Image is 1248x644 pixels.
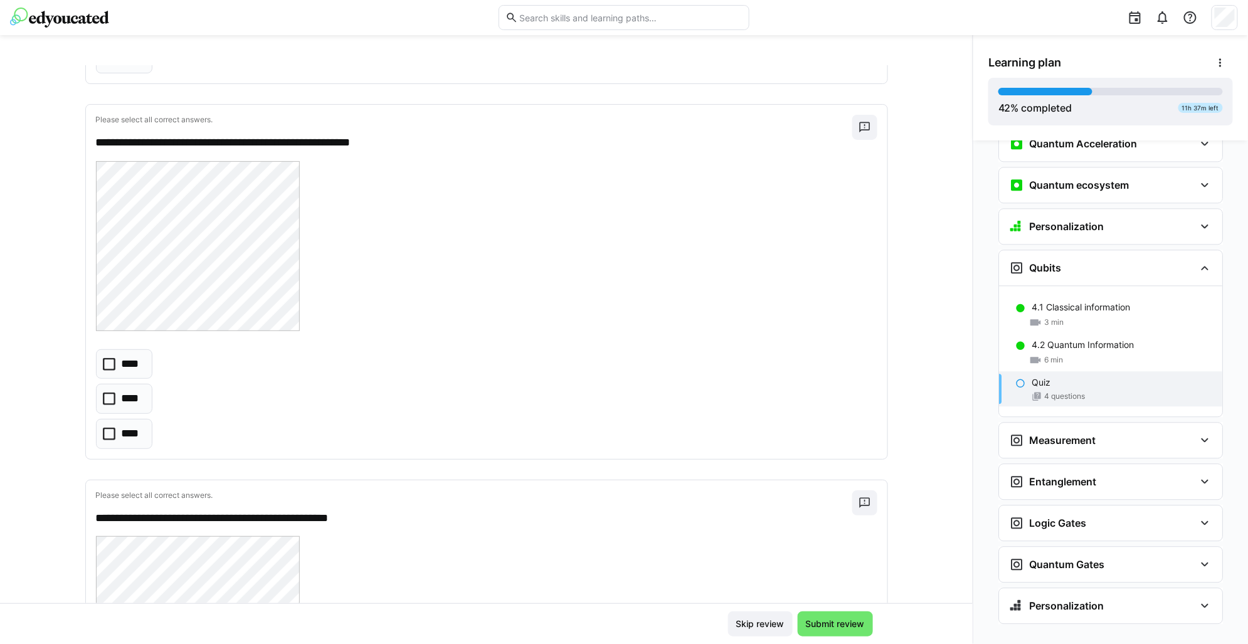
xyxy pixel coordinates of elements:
[1029,179,1129,191] h3: Quantum ecosystem
[1178,103,1223,113] div: 11h 37m left
[1029,261,1061,274] h3: Qubits
[1029,220,1104,233] h3: Personalization
[1029,434,1096,446] h3: Measurement
[1029,517,1086,529] h3: Logic Gates
[998,102,1011,114] span: 42
[804,618,867,630] span: Submit review
[798,611,873,636] button: Submit review
[1044,355,1063,365] span: 6 min
[734,618,786,630] span: Skip review
[1032,339,1134,351] p: 4.2 Quantum Information
[988,56,1062,70] span: Learning plan
[1029,475,1096,488] h3: Entanglement
[96,115,852,125] p: Please select all correct answers.
[1029,599,1104,612] h3: Personalization
[998,100,1072,115] div: % completed
[1044,391,1085,401] span: 4 questions
[96,490,852,500] p: Please select all correct answers.
[1044,317,1064,327] span: 3 min
[1029,558,1104,571] h3: Quantum Gates
[1032,376,1050,389] p: Quiz
[728,611,793,636] button: Skip review
[1029,137,1137,150] h3: Quantum Acceleration
[518,12,743,23] input: Search skills and learning paths…
[1032,301,1130,314] p: 4.1 Classical information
